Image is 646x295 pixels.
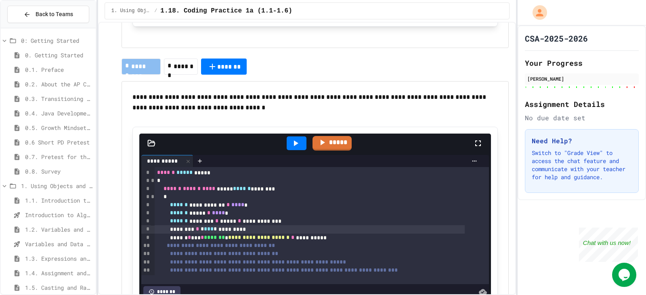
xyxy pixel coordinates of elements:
span: 0.1. Preface [25,65,92,74]
span: 1.4. Assignment and Input [25,269,92,277]
span: 1.2. Variables and Data Types [25,225,92,234]
span: 1. Using Objects and Methods [21,182,92,190]
h2: Assignment Details [525,98,639,110]
span: 0.3. Transitioning from AP CSP to AP CSA [25,94,92,103]
span: 1.3. Expressions and Output [New] [25,254,92,263]
span: 0.6 Short PD Pretest [25,138,92,146]
div: My Account [524,3,549,22]
span: / [154,8,157,14]
span: 1. Using Objects and Methods [111,8,151,14]
div: No due date set [525,113,639,123]
span: 1.5. Casting and Ranges of Values [25,283,92,292]
button: Back to Teams [7,6,89,23]
h2: Your Progress [525,57,639,69]
span: 0.7. Pretest for the AP CSA Exam [25,153,92,161]
span: 1.1. Introduction to Algorithms, Programming, and Compilers [25,196,92,205]
iframe: chat widget [612,263,638,287]
span: 0: Getting Started [21,36,92,45]
span: 0.5. Growth Mindset and Pair Programming [25,123,92,132]
h1: CSA-2025-2026 [525,33,588,44]
span: Variables and Data Types - Quiz [25,240,92,248]
h3: Need Help? [532,136,632,146]
p: Switch to "Grade View" to access the chat feature and communicate with your teacher for help and ... [532,149,632,181]
iframe: chat widget [579,228,638,262]
span: 0. Getting Started [25,51,92,59]
span: 1.18. Coding Practice 1a (1.1-1.6) [160,6,292,16]
span: 0.8. Survey [25,167,92,176]
span: 0.4. Java Development Environments [25,109,92,117]
span: 0.2. About the AP CSA Exam [25,80,92,88]
span: Introduction to Algorithms, Programming, and Compilers [25,211,92,219]
span: Back to Teams [36,10,73,19]
div: [PERSON_NAME] [527,75,636,82]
